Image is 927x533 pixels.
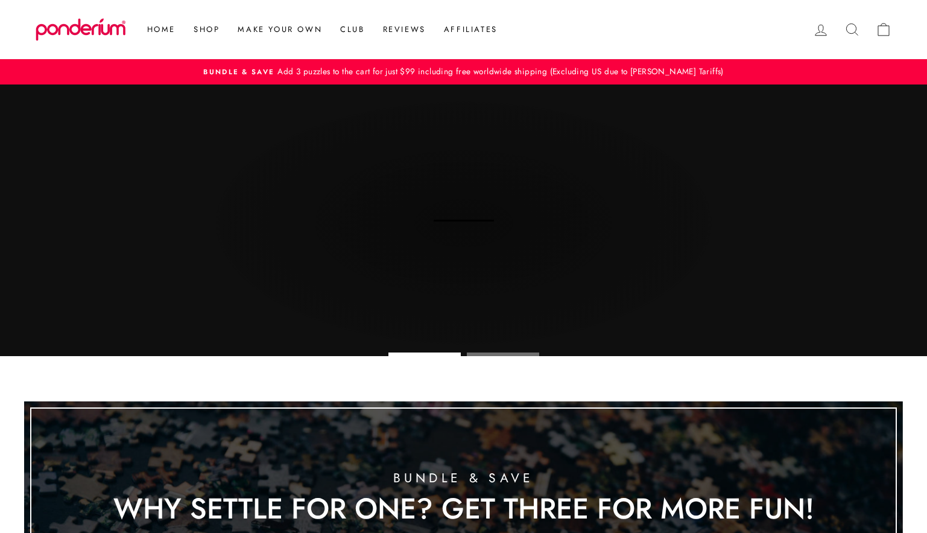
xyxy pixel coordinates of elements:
a: Home [138,19,185,40]
div: Bundle & Save [113,471,814,486]
div: Why Settle for One? Get Three for More Fun! [113,493,814,525]
a: Reviews [374,19,435,40]
a: Shop [185,19,229,40]
a: Club [331,19,373,40]
a: Make Your Own [229,19,331,40]
span: Add 3 puzzles to the cart for just $99 including free worldwide shipping (Excluding US due to [PE... [274,65,723,77]
li: Page dot 1 [388,353,461,356]
li: Page dot 2 [467,353,539,356]
a: Affiliates [435,19,507,40]
ul: Primary [132,19,507,40]
a: Bundle & SaveAdd 3 puzzles to the cart for just $99 including free worldwide shipping (Excluding ... [39,65,889,78]
span: Bundle & Save [203,67,274,77]
img: Ponderium [36,18,126,41]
